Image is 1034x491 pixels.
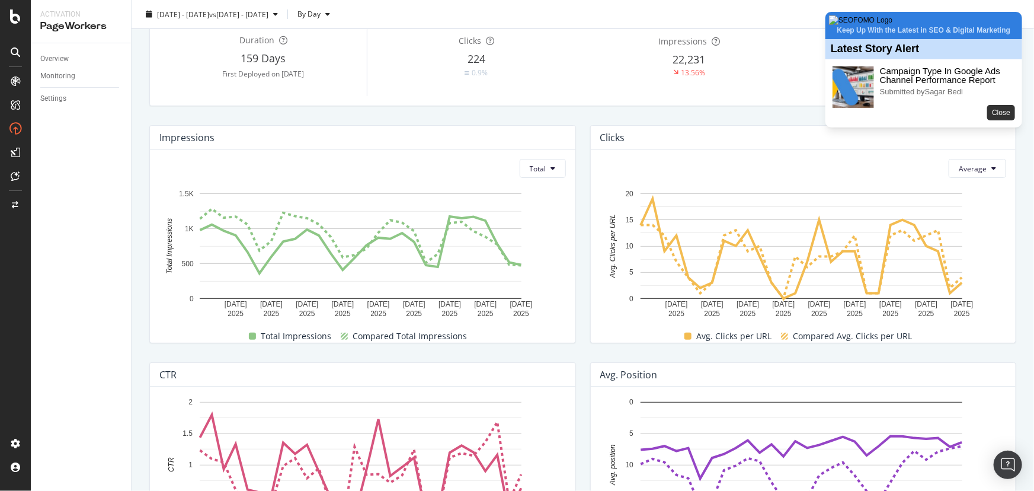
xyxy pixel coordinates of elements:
text: [DATE] [403,301,425,309]
a: Settings [40,93,123,105]
text: 5 [629,269,633,277]
text: [DATE] [737,301,759,309]
text: [DATE] [808,301,830,309]
text: 2025 [704,310,720,318]
div: Clicks [600,132,625,144]
button: [DATE] - [DATE]vs[DATE] - [DATE] [141,5,283,24]
text: 10 [625,243,633,251]
text: Avg. position [609,445,617,486]
text: CTR [167,458,175,473]
text: 2025 [918,310,934,318]
div: Open Intercom Messenger [994,451,1022,479]
text: [DATE] [879,301,902,309]
button: Average [949,159,1006,178]
text: 5 [629,430,633,438]
text: 2025 [228,310,244,318]
div: Activation [40,9,121,20]
span: Impressions [658,36,707,47]
text: Avg. Clicks per URL [609,215,617,279]
text: [DATE] [296,301,318,309]
div: 0.9% [472,68,488,78]
text: 1K [185,225,194,233]
text: [DATE] [331,301,354,309]
a: Overview [40,53,123,65]
span: By Day [293,9,321,19]
div: Settings [40,93,66,105]
text: [DATE] [772,301,795,309]
text: 0 [629,295,633,303]
a: Monitoring [40,70,123,82]
text: [DATE] [915,301,937,309]
text: 0 [190,295,194,303]
text: [DATE] [665,301,687,309]
text: 1 [188,461,193,470]
text: 2025 [264,310,280,318]
span: Average [959,164,987,174]
span: vs [DATE] - [DATE] [209,9,268,19]
span: 224 [468,52,485,66]
div: Overview [40,53,69,65]
text: 2025 [406,310,422,318]
text: 0 [629,398,633,407]
button: Total [520,159,566,178]
text: 2025 [335,310,351,318]
span: Duration [239,34,274,46]
div: PageWorkers [40,20,121,33]
text: [DATE] [367,301,390,309]
span: Avg. Clicks per URL [696,329,772,343]
span: Compared Avg. Clicks per URL [793,329,912,343]
text: 2025 [668,310,684,318]
text: 1.5K [179,190,194,198]
div: First Deployed on [DATE] [159,69,367,79]
text: 2025 [370,310,386,318]
div: Avg. position [600,369,658,381]
span: Compared Total Impressions [353,329,467,343]
text: 15 [625,216,633,224]
span: 22,231 [673,52,706,66]
text: [DATE] [701,301,724,309]
text: 2025 [882,310,898,318]
button: By Day [293,5,335,24]
text: 2 [188,398,193,407]
div: Monitoring [40,70,75,82]
text: 10 [625,461,633,470]
svg: A chart. [159,187,562,319]
text: [DATE] [510,301,533,309]
text: 2025 [299,310,315,318]
span: Total [530,164,546,174]
span: Clicks [459,35,481,46]
text: 1.5 [183,430,193,438]
div: CTR [159,369,177,381]
text: 2025 [811,310,827,318]
text: 2025 [954,310,970,318]
text: [DATE] [950,301,973,309]
text: [DATE] [438,301,461,309]
text: 2025 [442,310,458,318]
svg: A chart. [600,187,1003,319]
text: 500 [182,260,194,268]
text: [DATE] [474,301,497,309]
text: Total Impressions [165,219,174,275]
text: 20 [625,190,633,198]
div: 13.56% [681,68,705,78]
text: 2025 [740,310,756,318]
text: [DATE] [843,301,866,309]
text: [DATE] [260,301,283,309]
span: Total Impressions [261,329,331,343]
text: 2025 [776,310,792,318]
text: 2025 [847,310,863,318]
div: Impressions [159,132,215,144]
text: 2025 [478,310,494,318]
text: 2025 [513,310,529,318]
text: [DATE] [225,301,247,309]
span: [DATE] - [DATE] [157,9,209,19]
img: Equal [465,71,469,75]
span: 159 Days [241,51,286,65]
